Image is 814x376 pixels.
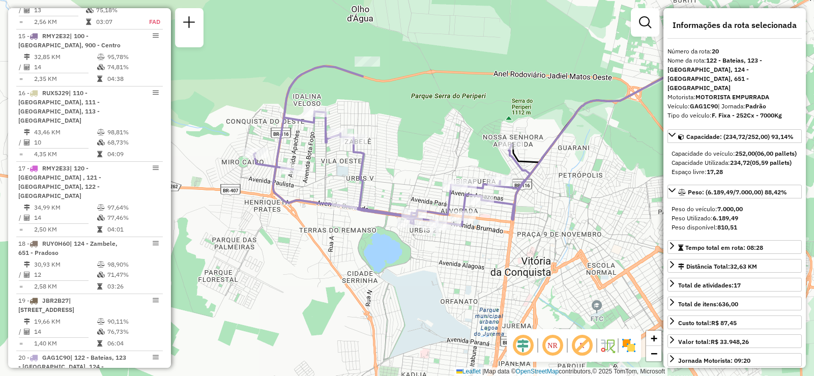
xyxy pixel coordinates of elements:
a: Zoom in [646,331,661,346]
a: Custo total:R$ 87,45 [667,315,802,329]
td: 77,46% [107,213,158,223]
td: 30,93 KM [34,259,97,270]
strong: 234,72 [730,159,750,166]
a: Exibir filtros [635,12,655,33]
td: 75,18% [96,5,138,15]
a: Tempo total em rota: 08:28 [667,240,802,254]
span: 18 - [18,240,118,256]
i: Total de Atividades [24,139,30,146]
span: JBR2B27 [42,297,69,304]
td: 04:09 [107,149,158,159]
td: 12 [34,270,97,280]
div: Jornada Motorista: 09:20 [678,356,750,365]
strong: GAG1C90 [690,102,718,110]
a: Distância Total:32,63 KM [667,259,802,273]
td: 76,73% [107,327,158,337]
img: Fluxo de ruas [599,337,616,354]
td: = [18,224,23,235]
td: 03:07 [96,17,138,27]
div: Distância Total: [678,262,757,271]
i: Tempo total em rota [97,226,102,233]
em: Opções [153,354,159,360]
span: RMY2E33 [42,164,70,172]
td: 04:01 [107,224,158,235]
span: Tempo total em rota: 08:28 [685,244,763,251]
strong: MOTORISTA EMPURRADA [695,93,769,101]
i: Total de Atividades [24,272,30,278]
span: | 120 - [GEOGRAPHIC_DATA] , 121 - [GEOGRAPHIC_DATA], 122 - [GEOGRAPHIC_DATA] [18,164,101,199]
td: 10 [34,137,97,148]
td: 2,35 KM [34,74,97,84]
span: + [651,332,657,344]
strong: (06,00 pallets) [755,150,797,157]
i: Distância Total [24,319,30,325]
i: Distância Total [24,262,30,268]
strong: 636,00 [718,300,738,308]
td: / [18,137,23,148]
td: 74,81% [107,62,158,72]
span: 16 - [18,89,100,124]
div: Valor total: [678,337,749,346]
span: 17 - [18,164,101,199]
span: Peso: (6.189,49/7.000,00) 88,42% [688,188,787,196]
div: Capacidade: (234,72/252,00) 93,14% [667,145,802,181]
strong: F. Fixa - 252Cx - 7000Kg [712,111,782,119]
em: Opções [153,165,159,171]
h4: Informações da rota selecionada [667,20,802,30]
span: | 124 - Zambele, 651 - Pradoso [18,240,118,256]
span: GAG1C90 [42,354,70,361]
td: 4,35 KM [34,149,97,159]
i: Total de Atividades [24,215,30,221]
td: 2,50 KM [34,224,97,235]
td: 2,58 KM [34,281,97,292]
strong: 122 - Bateias, 123 - [GEOGRAPHIC_DATA], 124 - [GEOGRAPHIC_DATA], 651 - [GEOGRAPHIC_DATA] [667,56,762,92]
i: % de utilização da cubagem [97,329,105,335]
td: 97,64% [107,203,158,213]
div: Número da rota: [667,47,802,56]
i: % de utilização do peso [97,129,105,135]
span: Ocultar deslocamento [511,333,535,358]
div: Total de itens: [678,300,738,309]
i: % de utilização do peso [97,262,105,268]
td: 43,46 KM [34,127,97,137]
span: | [482,368,484,375]
td: 34,99 KM [34,203,97,213]
div: Custo total: [678,319,737,328]
td: 1,40 KM [34,338,97,349]
span: 15 - [18,32,121,49]
div: Motorista: [667,93,802,102]
td: 14 [34,213,97,223]
strong: 252,00 [735,150,755,157]
td: FAD [138,17,161,27]
span: RMY2E32 [42,32,70,40]
td: 98,81% [107,127,158,137]
i: % de utilização da cubagem [97,215,105,221]
td: = [18,149,23,159]
div: Peso Utilizado: [672,214,798,223]
td: / [18,327,23,337]
i: Tempo total em rota [97,340,102,346]
a: Valor total:R$ 33.948,26 [667,334,802,348]
i: % de utilização do peso [97,54,105,60]
i: Tempo total em rota [97,76,102,82]
td: = [18,281,23,292]
a: Zoom out [646,346,661,361]
strong: R$ 33.948,26 [711,338,749,345]
i: % de utilização da cubagem [97,64,105,70]
span: Capacidade: (234,72/252,00) 93,14% [686,133,794,140]
div: Map data © contributors,© 2025 TomTom, Microsoft [454,367,667,376]
td: 19,66 KM [34,316,97,327]
span: RUY0H60 [42,240,70,247]
td: 98,90% [107,259,158,270]
i: % de utilização da cubagem [86,7,94,13]
span: | 110 - [GEOGRAPHIC_DATA], 111 - [GEOGRAPHIC_DATA], 113 - [GEOGRAPHIC_DATA] [18,89,100,124]
i: Total de Atividades [24,7,30,13]
i: Distância Total [24,54,30,60]
td: 03:26 [107,281,158,292]
i: Total de Atividades [24,64,30,70]
em: Opções [153,90,159,96]
strong: R$ 87,45 [711,319,737,327]
a: Jornada Motorista: 09:20 [667,353,802,367]
span: 19 - [18,297,74,313]
a: Total de itens:636,00 [667,297,802,310]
